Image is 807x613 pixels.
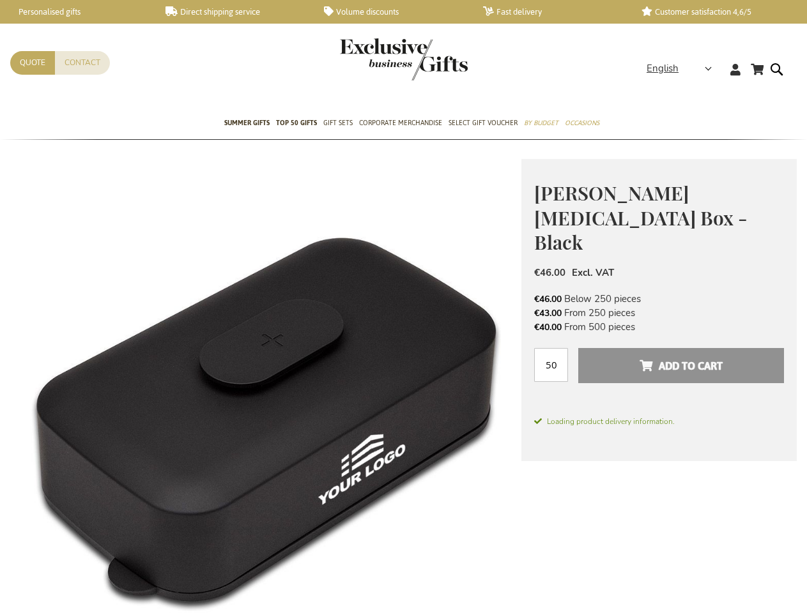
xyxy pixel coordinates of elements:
[524,108,558,140] a: By Budget
[165,6,304,17] a: Direct shipping service
[323,116,353,130] span: Gift Sets
[340,38,468,80] img: Exclusive Business gifts logo
[642,6,780,17] a: Customer satisfaction 4,6/5
[565,116,599,130] span: Occasions
[534,292,784,306] li: Below 250 pieces
[324,6,463,17] a: Volume discounts
[10,51,55,75] a: Quote
[224,108,270,140] a: Summer Gifts
[524,116,558,130] span: By Budget
[534,320,784,334] li: From 500 pieces
[55,51,110,75] a: Contact
[565,108,599,140] a: Occasions
[534,321,562,333] span: €40.00
[359,116,442,130] span: Corporate Merchandise
[6,6,145,17] a: Personalised gifts
[572,266,614,279] span: Excl. VAT
[534,266,565,279] span: €46.00
[449,116,518,130] span: Select Gift Voucher
[224,116,270,130] span: Summer Gifts
[534,180,748,255] span: [PERSON_NAME] [MEDICAL_DATA] Box - Black
[449,108,518,140] a: Select Gift Voucher
[276,108,317,140] a: TOP 50 Gifts
[534,348,568,382] input: Qty
[340,38,404,80] a: store logo
[647,61,679,76] span: English
[323,108,353,140] a: Gift Sets
[359,108,442,140] a: Corporate Merchandise
[534,416,784,427] span: Loading product delivery information.
[534,307,562,319] span: €43.00
[534,306,784,320] li: From 250 pieces
[276,116,317,130] span: TOP 50 Gifts
[534,293,562,305] span: €46.00
[483,6,622,17] a: Fast delivery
